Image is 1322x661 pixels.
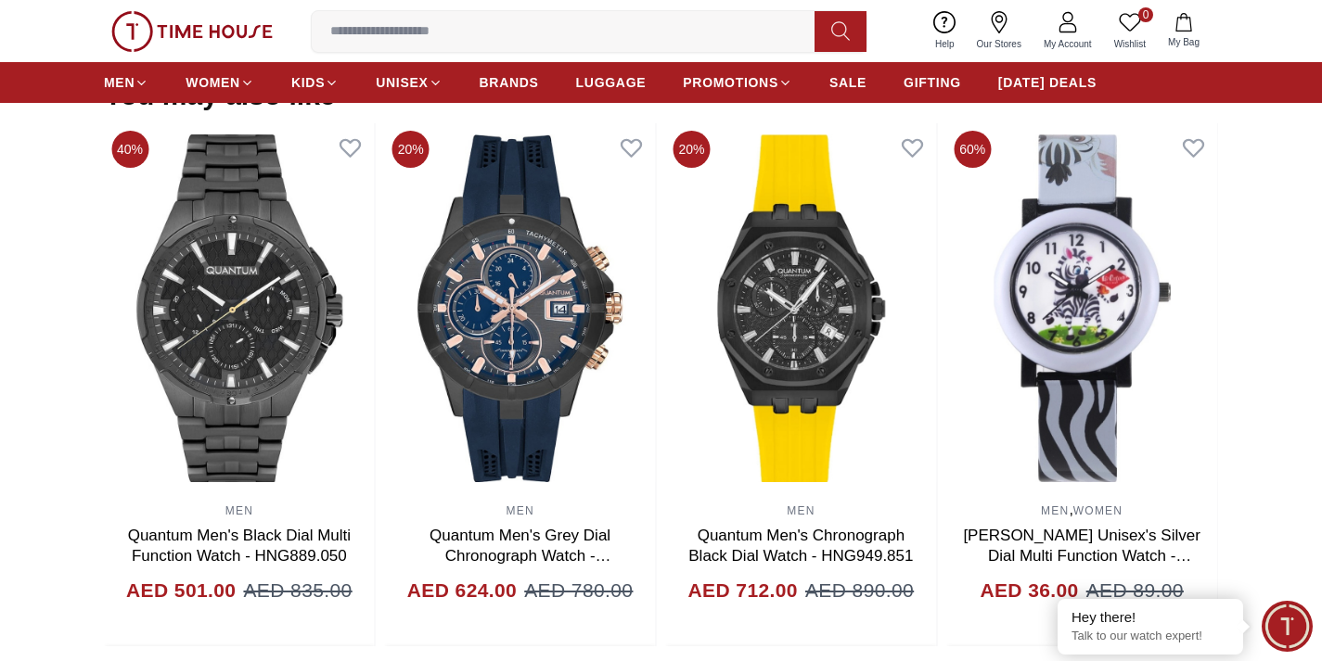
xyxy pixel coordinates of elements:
[924,7,966,55] a: Help
[954,131,991,168] span: 60%
[376,66,442,99] a: UNISEX
[1072,629,1229,644] p: Talk to our watch expert!
[111,11,273,52] img: ...
[787,504,815,517] a: MEN
[111,131,148,168] span: 40%
[480,73,539,92] span: BRANDS
[104,123,375,494] img: Quantum Men's Black Dial Multi Function Watch - HNG889.050
[407,576,517,605] h4: AED 624.00
[1072,608,1229,627] div: Hey there!
[291,66,339,99] a: KIDS
[104,73,135,92] span: MEN
[829,66,866,99] a: SALE
[683,66,792,99] a: PROMOTIONS
[1086,576,1184,605] span: AED 89.00
[980,576,1078,605] h4: AED 36.00
[998,66,1097,99] a: [DATE] DEALS
[392,131,430,168] span: 20%
[688,527,913,565] a: Quantum Men's Chronograph Black Dial Watch - HNG949.851
[506,504,533,517] a: MEN
[1073,504,1123,517] a: WOMEN
[225,504,253,517] a: MEN
[186,66,254,99] a: WOMEN
[904,73,961,92] span: GIFTING
[1262,601,1313,652] div: Chat Widget
[969,37,1029,51] span: Our Stores
[1036,37,1099,51] span: My Account
[126,576,236,605] h4: AED 501.00
[946,494,1217,647] div: ,
[186,73,240,92] span: WOMEN
[524,576,633,605] span: AED 780.00
[291,73,325,92] span: KIDS
[998,73,1097,92] span: [DATE] DEALS
[688,576,798,605] h4: AED 712.00
[1103,7,1157,55] a: 0Wishlist
[430,527,610,585] a: Quantum Men's Grey Dial Chronograph Watch - HNG893.069
[805,576,914,605] span: AED 890.00
[963,527,1200,585] a: [PERSON_NAME] Unisex's Silver Dial Multi Function Watch - LC.K.2.636
[1107,37,1153,51] span: Wishlist
[1157,9,1211,53] button: My Bag
[1138,7,1153,22] span: 0
[683,73,778,92] span: PROMOTIONS
[128,527,351,565] a: Quantum Men's Black Dial Multi Function Watch - HNG889.050
[946,123,1217,494] img: Lee Cooper Unisex's Silver Dial Multi Function Watch - LC.K.2.636
[674,131,711,168] span: 20%
[576,66,647,99] a: LUGGAGE
[576,73,647,92] span: LUGGAGE
[928,37,962,51] span: Help
[104,66,148,99] a: MEN
[966,7,1033,55] a: Our Stores
[829,73,866,92] span: SALE
[1161,35,1207,49] span: My Bag
[480,66,539,99] a: BRANDS
[1041,504,1069,517] a: MEN
[376,73,428,92] span: UNISEX
[243,576,352,605] span: AED 835.00
[904,66,961,99] a: GIFTING
[666,123,937,494] img: Quantum Men's Chronograph Black Dial Watch - HNG949.851
[385,123,656,494] img: Quantum Men's Grey Dial Chronograph Watch - HNG893.069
